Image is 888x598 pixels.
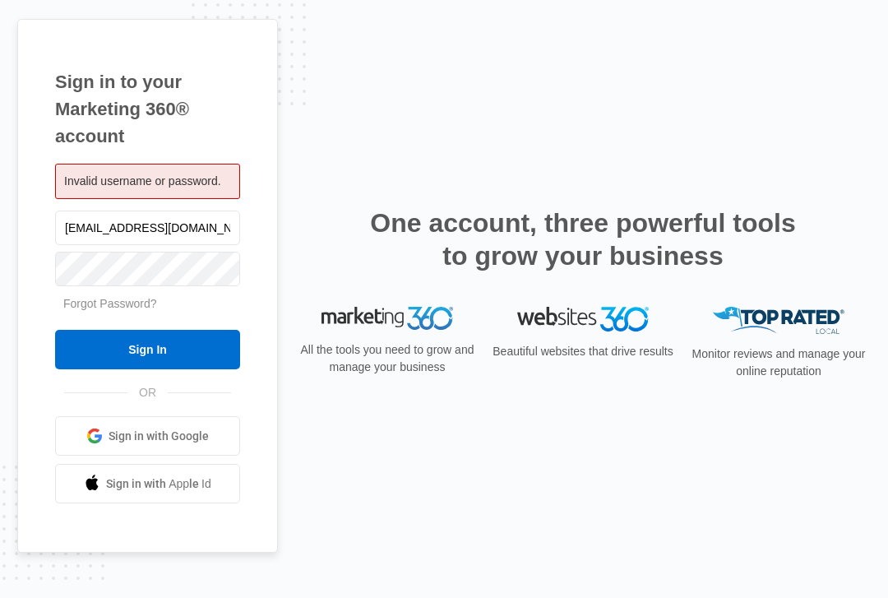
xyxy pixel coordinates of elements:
p: All the tools you need to grow and manage your business [295,341,479,376]
h1: Sign in to your Marketing 360® account [55,68,240,150]
span: Sign in with Google [109,428,209,445]
input: Email [55,211,240,245]
a: Forgot Password? [63,297,157,310]
input: Sign In [55,330,240,369]
p: Beautiful websites that drive results [491,343,675,360]
p: Monitor reviews and manage your online reputation [687,345,871,380]
img: Marketing 360 [321,307,453,330]
img: Websites 360 [517,307,649,331]
h2: One account, three powerful tools to grow your business [365,206,801,272]
img: Top Rated Local [713,307,844,334]
a: Sign in with Google [55,416,240,456]
span: Sign in with Apple Id [106,475,211,493]
span: OR [127,384,168,401]
a: Sign in with Apple Id [55,464,240,503]
span: Invalid username or password. [64,174,221,188]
